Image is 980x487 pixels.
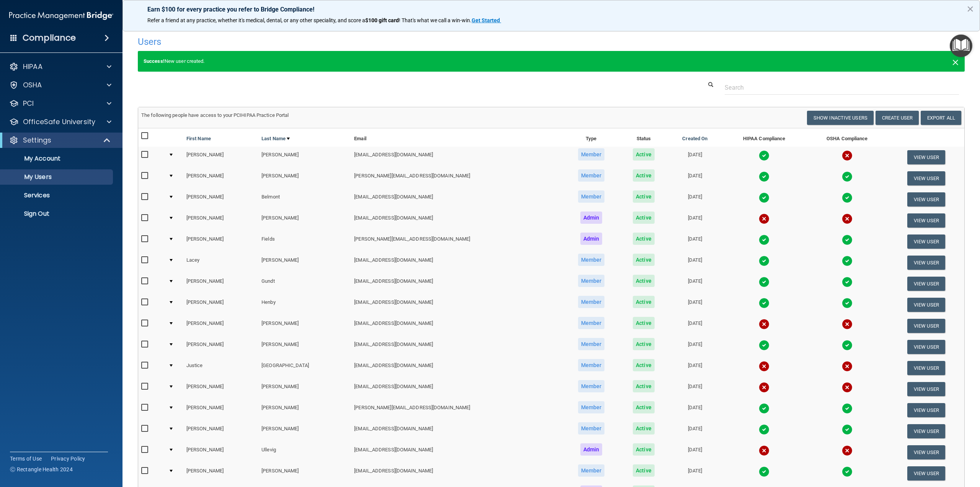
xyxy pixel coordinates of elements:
[633,169,655,182] span: Active
[258,273,351,294] td: Gundt
[907,192,945,207] button: View User
[51,455,85,462] a: Privacy Policy
[842,171,853,182] img: tick.e7d51cea.svg
[23,117,95,126] p: OfficeSafe University
[5,155,109,162] p: My Account
[258,189,351,210] td: Belmont
[10,455,42,462] a: Terms of Use
[842,424,853,435] img: tick.e7d51cea.svg
[759,403,769,414] img: tick.e7d51cea.svg
[183,421,258,442] td: [PERSON_NAME]
[183,231,258,252] td: [PERSON_NAME]
[842,382,853,393] img: cross.ca9f0e7f.svg
[668,442,722,463] td: [DATE]
[258,421,351,442] td: [PERSON_NAME]
[578,275,605,287] span: Member
[842,403,853,414] img: tick.e7d51cea.svg
[183,168,258,189] td: [PERSON_NAME]
[258,463,351,484] td: [PERSON_NAME]
[633,338,655,350] span: Active
[351,210,563,231] td: [EMAIL_ADDRESS][DOMAIN_NAME]
[183,273,258,294] td: [PERSON_NAME]
[633,380,655,392] span: Active
[351,294,563,315] td: [EMAIL_ADDRESS][DOMAIN_NAME]
[578,148,605,161] span: Member
[759,466,769,477] img: tick.e7d51cea.svg
[578,254,605,266] span: Member
[578,401,605,413] span: Member
[668,294,722,315] td: [DATE]
[351,442,563,463] td: [EMAIL_ADDRESS][DOMAIN_NAME]
[633,190,655,203] span: Active
[183,357,258,379] td: Justice
[147,17,365,23] span: Refer a friend at any practice, whether it's medical, dental, or any other speciality, and score a
[183,315,258,336] td: [PERSON_NAME]
[183,400,258,421] td: [PERSON_NAME]
[351,315,563,336] td: [EMAIL_ADDRESS][DOMAIN_NAME]
[580,443,603,456] span: Admin
[351,400,563,421] td: [PERSON_NAME][EMAIL_ADDRESS][DOMAIN_NAME]
[580,233,603,245] span: Admin
[682,134,707,143] a: Created On
[907,150,945,164] button: View User
[633,296,655,308] span: Active
[351,379,563,400] td: [EMAIL_ADDRESS][DOMAIN_NAME]
[668,379,722,400] td: [DATE]
[907,256,945,270] button: View User
[578,338,605,350] span: Member
[351,147,563,168] td: [EMAIL_ADDRESS][DOMAIN_NAME]
[5,173,109,181] p: My Users
[138,51,965,72] div: New user created.
[633,443,655,456] span: Active
[183,210,258,231] td: [PERSON_NAME]
[183,442,258,463] td: [PERSON_NAME]
[806,128,888,147] th: OSHA Compliance
[842,192,853,203] img: tick.e7d51cea.svg
[9,136,111,145] a: Settings
[842,277,853,287] img: tick.e7d51cea.svg
[9,99,111,108] a: PCI
[5,210,109,218] p: Sign Out
[759,445,769,456] img: cross.ca9f0e7f.svg
[258,357,351,379] td: [GEOGRAPHIC_DATA]
[633,464,655,477] span: Active
[759,319,769,330] img: cross.ca9f0e7f.svg
[759,361,769,372] img: cross.ca9f0e7f.svg
[365,17,399,23] strong: $100 gift card
[351,421,563,442] td: [EMAIL_ADDRESS][DOMAIN_NAME]
[668,315,722,336] td: [DATE]
[23,99,34,108] p: PCI
[842,361,853,372] img: cross.ca9f0e7f.svg
[668,231,722,252] td: [DATE]
[351,231,563,252] td: [PERSON_NAME][EMAIL_ADDRESS][DOMAIN_NAME]
[633,359,655,371] span: Active
[578,422,605,435] span: Member
[907,171,945,185] button: View User
[668,210,722,231] td: [DATE]
[258,210,351,231] td: [PERSON_NAME]
[141,112,289,118] span: The following people have access to your PCIHIPAA Practice Portal
[952,54,959,69] span: ×
[183,147,258,168] td: [PERSON_NAME]
[633,422,655,435] span: Active
[952,57,959,66] button: Close
[183,379,258,400] td: [PERSON_NAME]
[620,128,668,147] th: Status
[186,134,211,143] a: First Name
[261,134,290,143] a: Last Name
[351,252,563,273] td: [EMAIL_ADDRESS][DOMAIN_NAME]
[258,147,351,168] td: [PERSON_NAME]
[759,234,769,245] img: tick.e7d51cea.svg
[907,340,945,354] button: View User
[668,189,722,210] td: [DATE]
[144,58,165,64] strong: Success!
[668,252,722,273] td: [DATE]
[351,273,563,294] td: [EMAIL_ADDRESS][DOMAIN_NAME]
[842,445,853,456] img: cross.ca9f0e7f.svg
[907,466,945,480] button: View User
[668,421,722,442] td: [DATE]
[842,340,853,351] img: tick.e7d51cea.svg
[759,171,769,182] img: tick.e7d51cea.svg
[23,62,42,71] p: HIPAA
[842,319,853,330] img: cross.ca9f0e7f.svg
